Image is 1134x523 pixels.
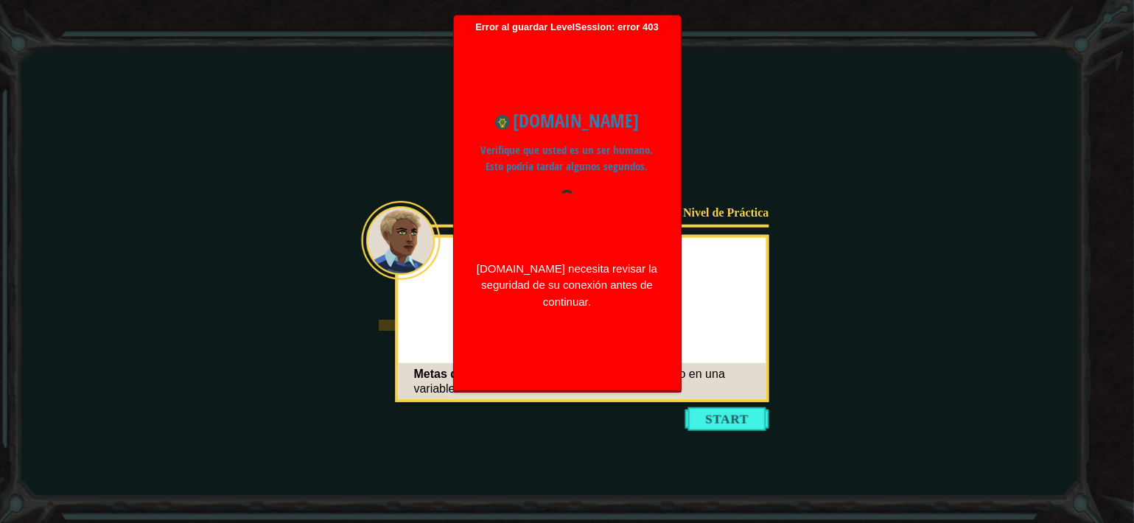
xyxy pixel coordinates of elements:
[685,407,769,431] button: Start
[495,115,510,130] img: Ícono para www.ozaria.com
[676,205,769,220] div: Nivel de Práctica
[481,142,654,175] font: Verifique que usted es un ser humano. Esto podría tardar algunos segundos.
[414,367,536,379] span: Metas de aprendizaje:
[475,21,659,32] font: Error al guardar LevelSession: error 403
[477,262,657,308] font: [DOMAIN_NAME] necesita revisar la seguridad de su conexión antes de continuar.
[414,367,725,394] span: Almacena un valor numérico en una variable.
[514,108,640,133] font: [DOMAIN_NAME]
